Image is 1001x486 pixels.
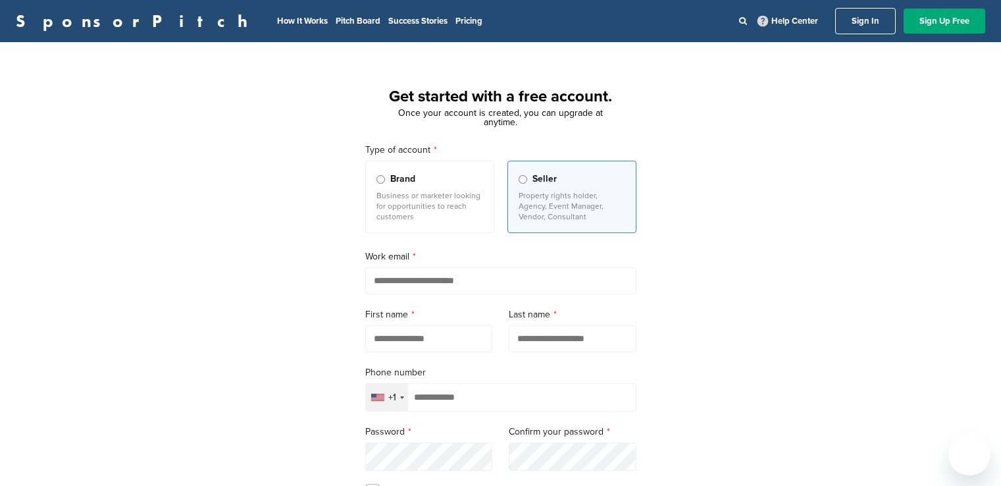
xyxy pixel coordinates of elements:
a: Pitch Board [336,16,380,26]
a: How It Works [277,16,328,26]
label: Type of account [365,143,636,157]
a: Sign Up Free [904,9,985,34]
h1: Get started with a free account. [349,85,652,109]
div: Selected country [366,384,408,411]
label: Work email [365,250,636,264]
span: Once your account is created, you can upgrade at anytime. [398,107,603,128]
p: Property rights holder, Agency, Event Manager, Vendor, Consultant [519,190,625,222]
label: Phone number [365,365,636,380]
label: Last name [509,308,636,322]
input: Brand Business or marketer looking for opportunities to reach customers [376,175,385,184]
a: Success Stories [388,16,448,26]
label: Confirm your password [509,425,636,439]
span: Seller [532,172,557,186]
input: Seller Property rights holder, Agency, Event Manager, Vendor, Consultant [519,175,527,184]
iframe: Button to launch messaging window [948,433,990,475]
span: Brand [390,172,415,186]
label: Password [365,425,493,439]
a: Help Center [755,13,821,29]
p: Business or marketer looking for opportunities to reach customers [376,190,483,222]
a: Pricing [455,16,482,26]
div: +1 [388,393,396,402]
a: Sign In [835,8,896,34]
label: First name [365,308,493,322]
a: SponsorPitch [16,13,256,30]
